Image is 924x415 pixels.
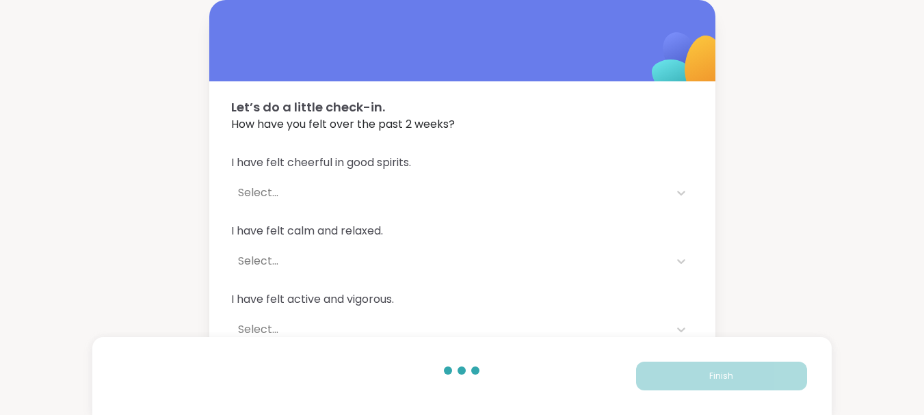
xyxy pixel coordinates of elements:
[231,223,694,239] span: I have felt calm and relaxed.
[231,116,694,133] span: How have you felt over the past 2 weeks?
[231,291,694,308] span: I have felt active and vigorous.
[238,321,662,338] div: Select...
[238,253,662,269] div: Select...
[238,185,662,201] div: Select...
[636,362,807,390] button: Finish
[709,370,733,382] span: Finish
[231,98,694,116] span: Let’s do a little check-in.
[231,155,694,171] span: I have felt cheerful in good spirits.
